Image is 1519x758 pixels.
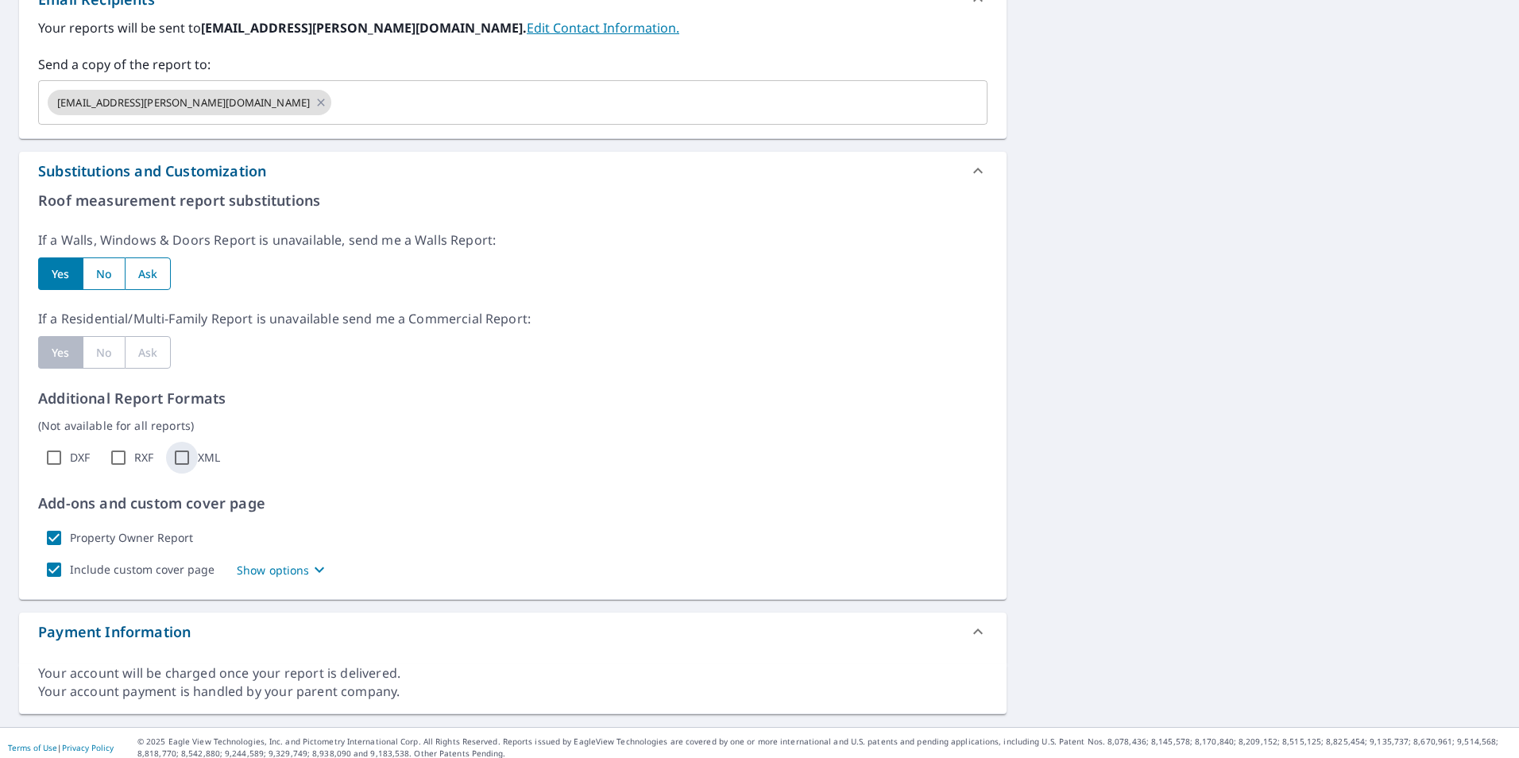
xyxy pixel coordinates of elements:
[38,621,191,643] div: Payment Information
[38,230,988,249] p: If a Walls, Windows & Doors Report is unavailable, send me a Walls Report:
[70,531,193,545] label: Property Owner Report
[527,19,679,37] a: EditContactInfo
[38,388,988,409] p: Additional Report Formats
[38,309,988,328] p: If a Residential/Multi-Family Report is unavailable send me a Commercial Report:
[38,683,988,701] div: Your account payment is handled by your parent company.
[237,562,310,578] p: Show options
[38,664,988,683] div: Your account will be charged once your report is delivered.
[70,451,90,465] label: DXF
[19,613,1007,651] div: Payment Information
[201,19,527,37] b: [EMAIL_ADDRESS][PERSON_NAME][DOMAIN_NAME].
[48,90,331,115] div: [EMAIL_ADDRESS][PERSON_NAME][DOMAIN_NAME]
[38,493,988,514] p: Add-ons and custom cover page
[38,18,988,37] label: Your reports will be sent to
[38,160,266,182] div: Substitutions and Customization
[134,451,153,465] label: RXF
[48,95,319,110] span: [EMAIL_ADDRESS][PERSON_NAME][DOMAIN_NAME]
[8,743,114,752] p: |
[198,451,220,465] label: XML
[70,563,215,577] label: Include custom cover page
[38,55,988,74] label: Send a copy of the report to:
[8,742,57,753] a: Terms of Use
[237,560,329,579] button: Show options
[38,190,988,211] p: Roof measurement report substitutions
[62,742,114,753] a: Privacy Policy
[19,152,1007,190] div: Substitutions and Customization
[38,417,988,434] p: (Not available for all reports)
